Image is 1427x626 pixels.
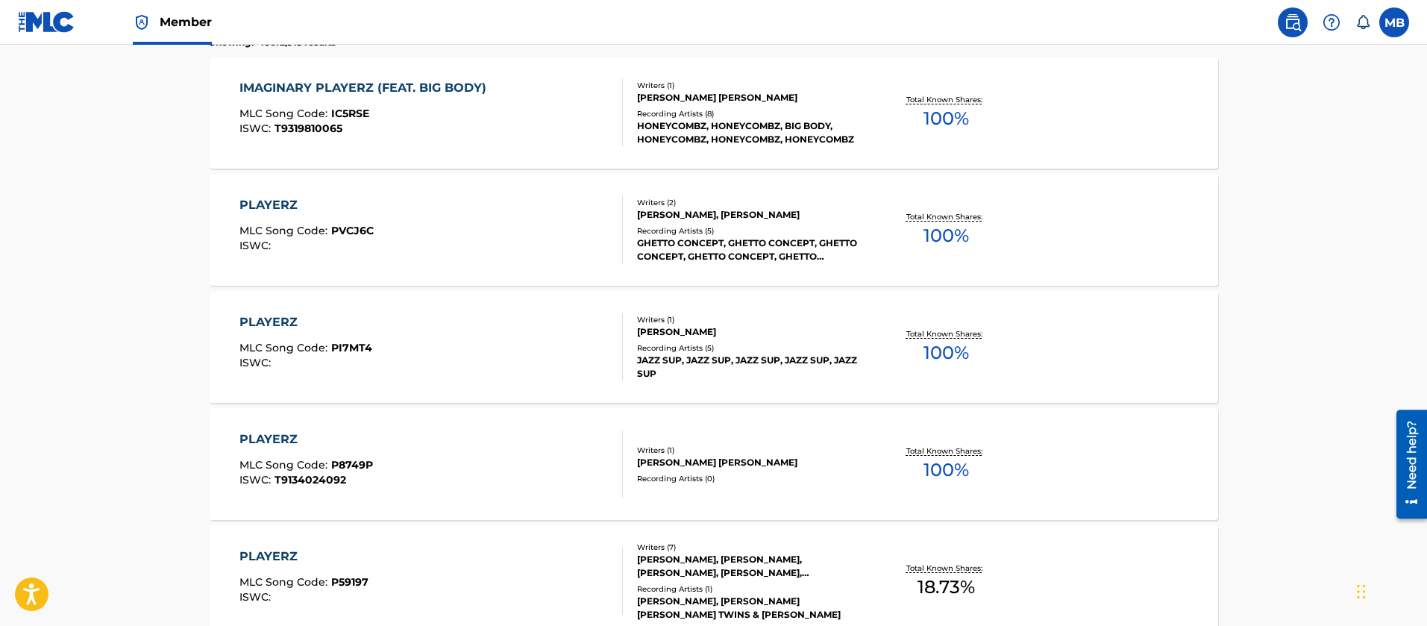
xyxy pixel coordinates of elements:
img: Top Rightsholder [133,13,151,31]
a: PLAYERZMLC Song Code:P8749PISWC:T9134024092Writers (1)[PERSON_NAME] [PERSON_NAME]Recording Artist... [210,408,1218,520]
p: Total Known Shares: [906,94,986,105]
div: Writers ( 1 ) [637,445,862,456]
div: Help [1317,7,1346,37]
div: User Menu [1379,7,1409,37]
div: [PERSON_NAME] [PERSON_NAME] [637,91,862,104]
div: Recording Artists ( 5 ) [637,225,862,237]
div: [PERSON_NAME] [PERSON_NAME] [637,456,862,469]
span: MLC Song Code : [239,341,331,354]
span: T9134024092 [275,473,346,486]
img: MLC Logo [18,11,75,33]
div: [PERSON_NAME], [PERSON_NAME] [PERSON_NAME] TWINS & [PERSON_NAME] [637,595,862,622]
p: Total Known Shares: [906,563,986,574]
span: IC5RSE [331,107,369,120]
div: Recording Artists ( 5 ) [637,342,862,354]
div: GHETTO CONCEPT, GHETTO CONCEPT, GHETTO CONCEPT, GHETTO CONCEPT, GHETTO CONCEPT [637,237,862,263]
div: Recording Artists ( 0 ) [637,473,862,484]
div: Writers ( 1 ) [637,80,862,91]
img: search [1284,13,1302,31]
iframe: Resource Center [1385,404,1427,525]
span: MLC Song Code : [239,575,331,589]
span: MLC Song Code : [239,458,331,472]
iframe: Chat Widget [1352,554,1427,626]
span: ISWC : [239,122,275,135]
span: MLC Song Code : [239,107,331,120]
div: Writers ( 7 ) [637,542,862,553]
span: ISWC : [239,239,275,252]
div: [PERSON_NAME], [PERSON_NAME] [637,208,862,222]
div: [PERSON_NAME], [PERSON_NAME], [PERSON_NAME], [PERSON_NAME], [PERSON_NAME], [PERSON_NAME], [PERSON... [637,553,862,580]
span: ISWC : [239,356,275,369]
span: 100 % [923,339,969,366]
p: Total Known Shares: [906,328,986,339]
div: Recording Artists ( 8 ) [637,108,862,119]
span: PVCJ6C [331,224,374,237]
div: PLAYERZ [239,313,372,331]
div: Notifications [1355,15,1370,30]
span: 18.73 % [918,574,975,601]
span: ISWC : [239,473,275,486]
div: Writers ( 1 ) [637,314,862,325]
span: 100 % [923,457,969,483]
div: Writers ( 2 ) [637,197,862,208]
div: JAZZ SUP, JAZZ SUP, JAZZ SUP, JAZZ SUP, JAZZ SUP [637,354,862,381]
div: PLAYERZ [239,196,374,214]
span: P59197 [331,575,368,589]
p: Total Known Shares: [906,445,986,457]
span: MLC Song Code : [239,224,331,237]
div: IMAGINARY PLAYERZ (FEAT. BIG BODY) [239,79,494,97]
span: Member [160,13,212,31]
div: PLAYERZ [239,431,373,448]
a: Public Search [1278,7,1308,37]
div: Drag [1357,569,1366,614]
a: PLAYERZMLC Song Code:PVCJ6CISWC:Writers (2)[PERSON_NAME], [PERSON_NAME]Recording Artists (5)GHETT... [210,174,1218,286]
div: HONEYCOMBZ, HONEYCOMBZ, BIG BODY, HONEYCOMBZ, HONEYCOMBZ, HONEYCOMBZ [637,119,862,146]
span: ISWC : [239,590,275,604]
p: Total Known Shares: [906,211,986,222]
span: 100 % [923,105,969,132]
span: P8749P [331,458,373,472]
div: Recording Artists ( 1 ) [637,583,862,595]
span: 100 % [923,222,969,249]
img: help [1323,13,1340,31]
a: IMAGINARY PLAYERZ (FEAT. BIG BODY)MLC Song Code:IC5RSEISWC:T9319810065Writers (1)[PERSON_NAME] [P... [210,57,1218,169]
span: T9319810065 [275,122,342,135]
a: PLAYERZMLC Song Code:PI7MT4ISWC:Writers (1)[PERSON_NAME]Recording Artists (5)JAZZ SUP, JAZZ SUP, ... [210,291,1218,403]
div: PLAYERZ [239,548,368,566]
span: PI7MT4 [331,341,372,354]
div: [PERSON_NAME] [637,325,862,339]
